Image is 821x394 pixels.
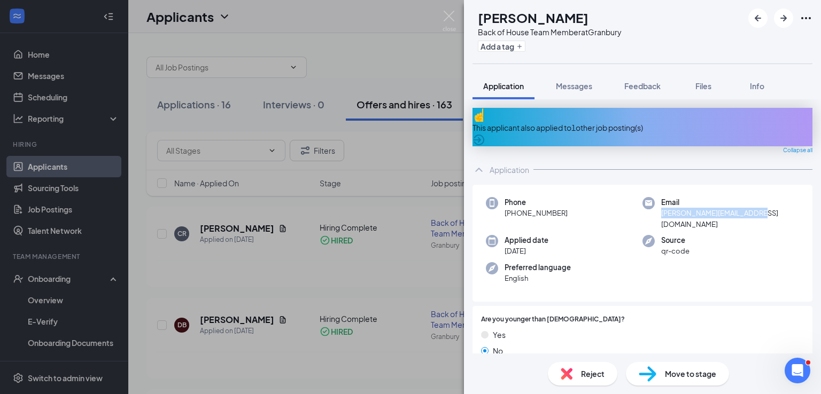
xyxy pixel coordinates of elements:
[665,368,716,380] span: Move to stage
[493,345,503,357] span: No
[516,43,523,50] svg: Plus
[490,164,529,175] div: Application
[661,246,690,256] span: qr-code
[661,235,690,246] span: Source
[505,208,568,218] span: [PHONE_NUMBER]
[581,368,605,380] span: Reject
[478,41,525,52] button: PlusAdd a tag
[505,235,548,246] span: Applied date
[661,197,799,208] span: Email
[800,12,812,25] svg: Ellipses
[750,81,764,91] span: Info
[505,246,548,256] span: [DATE]
[624,81,661,91] span: Feedback
[774,9,793,28] button: ArrowRight
[505,262,571,273] span: Preferred language
[661,208,799,230] span: [PERSON_NAME][EMAIL_ADDRESS][DOMAIN_NAME]
[473,133,485,146] svg: ArrowCircle
[505,197,568,208] span: Phone
[493,329,506,341] span: Yes
[556,81,592,91] span: Messages
[473,163,485,176] svg: ChevronUp
[752,12,764,25] svg: ArrowLeftNew
[478,27,622,37] div: Back of House Team Member at Granbury
[505,273,571,283] span: English
[748,9,768,28] button: ArrowLeftNew
[695,81,711,91] span: Files
[777,12,790,25] svg: ArrowRight
[785,358,810,383] iframe: Intercom live chat
[783,146,812,155] span: Collapse all
[481,314,625,325] span: Are you younger than [DEMOGRAPHIC_DATA]?
[483,81,524,91] span: Application
[473,122,812,133] div: This applicant also applied to 1 other job posting(s)
[478,9,588,27] h1: [PERSON_NAME]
